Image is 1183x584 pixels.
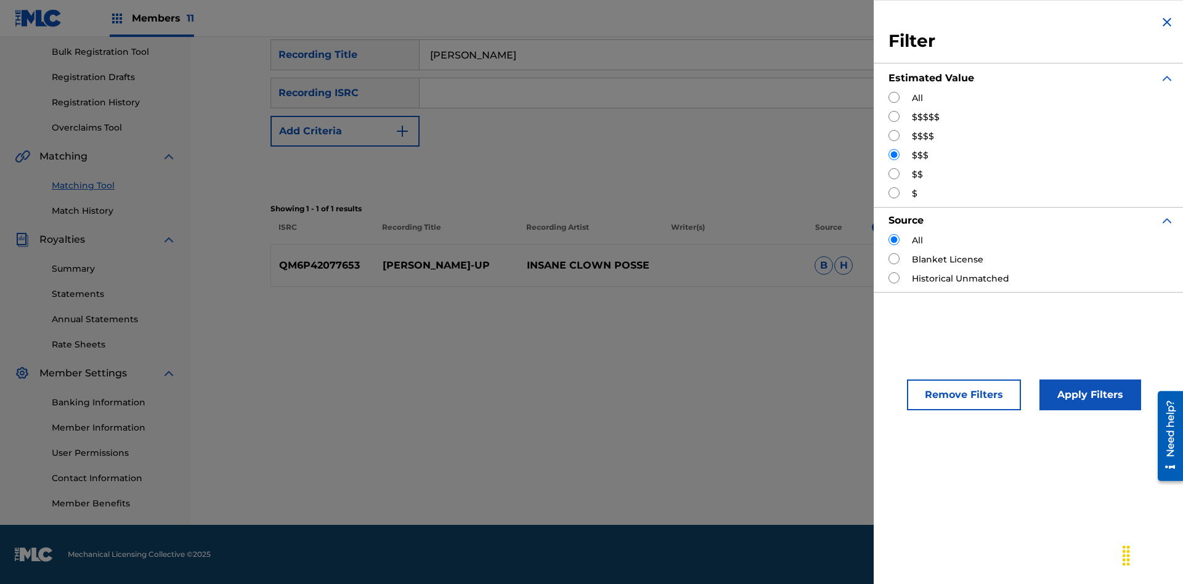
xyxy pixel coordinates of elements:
span: Royalties [39,232,85,247]
label: Blanket License [912,253,983,266]
strong: Source [888,214,924,226]
iframe: Chat Widget [1121,525,1183,584]
img: expand [161,366,176,381]
h3: Filter [888,30,1174,52]
label: $$$$ [912,130,934,143]
span: B [815,256,833,275]
a: Registration History [52,96,176,109]
a: Statements [52,288,176,301]
img: MLC Logo [15,9,62,27]
a: Member Benefits [52,497,176,510]
p: Recording Title [374,222,518,244]
p: Showing 1 - 1 of 1 results [270,203,1104,214]
button: Apply Filters [1039,379,1141,410]
span: 11 [187,12,194,24]
label: $$$$$ [912,111,940,124]
a: Rate Sheets [52,338,176,351]
p: Writer(s) [662,222,807,244]
a: Registration Drafts [52,71,176,84]
img: 9d2ae6d4665cec9f34b9.svg [395,124,410,139]
img: Member Settings [15,366,30,381]
p: [PERSON_NAME]-UP [375,258,519,273]
button: Remove Filters [907,379,1021,410]
iframe: Resource Center [1148,386,1183,487]
a: User Permissions [52,447,176,460]
img: Matching [15,149,30,164]
form: Search Form [270,39,1104,196]
p: INSANE CLOWN POSSE [518,258,662,273]
label: All [912,92,923,105]
img: expand [1160,71,1174,86]
a: Banking Information [52,396,176,409]
span: ? [872,222,883,233]
span: Members [132,11,194,25]
p: ISRC [270,222,374,244]
p: QM6P42077653 [271,258,375,273]
label: All [912,234,923,247]
a: Summary [52,262,176,275]
span: Member Settings [39,366,127,381]
img: close [1160,15,1174,30]
label: $$$ [912,149,929,162]
img: expand [161,149,176,164]
img: Top Rightsholders [110,11,124,26]
a: Bulk Registration Tool [52,46,176,59]
p: Source [815,222,842,244]
span: Mechanical Licensing Collective © 2025 [68,549,211,560]
a: Annual Statements [52,313,176,326]
a: Contact Information [52,472,176,485]
img: Royalties [15,232,30,247]
a: Overclaims Tool [52,121,176,134]
img: expand [1160,213,1174,228]
div: Drag [1116,537,1136,574]
label: $$ [912,168,923,181]
button: Add Criteria [270,116,420,147]
p: Recording Artist [518,222,662,244]
span: H [834,256,853,275]
a: Match History [52,205,176,217]
label: $ [912,187,917,200]
strong: Estimated Value [888,72,974,84]
span: Matching [39,149,87,164]
label: Historical Unmatched [912,272,1009,285]
a: Matching Tool [52,179,176,192]
a: Member Information [52,421,176,434]
img: logo [15,547,53,562]
img: expand [161,232,176,247]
